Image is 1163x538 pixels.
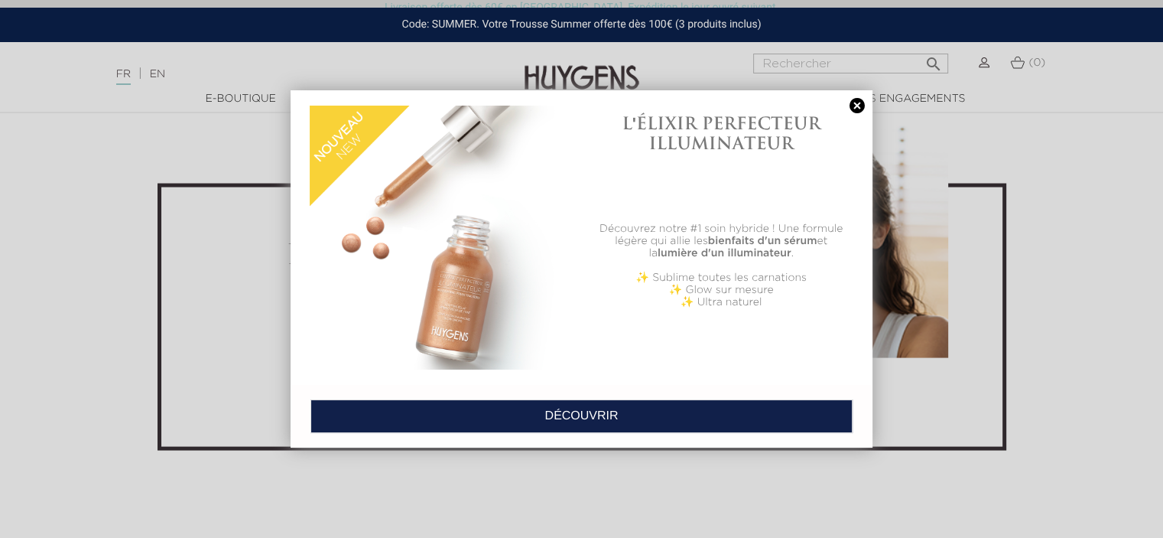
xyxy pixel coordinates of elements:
[708,236,817,246] b: bienfaits d'un sérum
[590,284,853,296] p: ✨ Glow sur mesure
[658,248,791,259] b: lumière d'un illuminateur
[590,113,853,154] h1: L'ÉLIXIR PERFECTEUR ILLUMINATEUR
[590,272,853,284] p: ✨ Sublime toutes les carnations
[590,296,853,308] p: ✨ Ultra naturel
[310,399,853,433] a: DÉCOUVRIR
[590,223,853,259] p: Découvrez notre #1 soin hybride ! Une formule légère qui allie les et la .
